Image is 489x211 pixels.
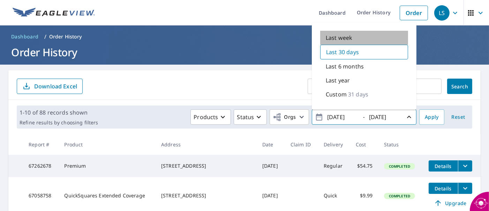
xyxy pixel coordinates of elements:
p: Custom [326,90,347,99]
button: detailsBtn-67262678 [429,160,458,172]
span: Reset [450,113,467,122]
th: Report # [23,134,59,155]
button: filesDropdownBtn-67262678 [458,160,472,172]
button: Products [190,109,231,125]
th: Cost [350,134,378,155]
span: - [315,111,413,123]
button: Apply [419,109,444,125]
td: Premium [59,155,156,177]
div: LS [434,5,450,21]
a: Upgrade [429,197,472,209]
a: Dashboard [8,31,42,42]
p: 1-10 of 88 records shown [20,108,98,117]
p: Products [194,113,218,121]
div: Last 30 days [320,45,408,59]
li: / [44,32,46,41]
div: [STREET_ADDRESS] [161,162,251,169]
span: Details [433,163,454,169]
img: EV Logo [13,8,95,18]
p: 31 days [348,90,368,99]
td: Regular [318,155,350,177]
td: 67262678 [23,155,59,177]
button: filesDropdownBtn-67058758 [458,183,472,194]
p: Download Excel [34,82,77,90]
div: Last year [320,73,408,87]
span: Upgrade [433,199,468,207]
th: Claim ID [285,134,318,155]
h1: Order History [8,45,481,59]
span: Completed [385,164,414,169]
p: Status [237,113,254,121]
span: Apply [425,113,439,122]
button: - [312,109,416,125]
span: Orgs [273,113,296,122]
th: Address [156,134,257,155]
span: Details [433,185,454,192]
td: [DATE] [257,155,285,177]
th: Product [59,134,156,155]
div: Custom31 days [320,87,408,101]
button: Search [447,79,472,94]
p: Last 6 months [326,62,364,71]
button: Reset [447,109,469,125]
input: yyyy/mm/dd [367,111,401,123]
span: Completed [385,194,414,198]
button: Download Excel [17,79,83,94]
button: Status [234,109,267,125]
th: Status [378,134,423,155]
span: Search [453,83,467,90]
td: $54.75 [350,155,378,177]
div: [STREET_ADDRESS] [161,192,251,199]
div: Last 6 months [320,59,408,73]
th: Date [257,134,285,155]
th: Delivery [318,134,350,155]
span: Dashboard [11,33,39,40]
button: detailsBtn-67058758 [429,183,458,194]
a: Order [400,6,428,20]
nav: breadcrumb [8,31,481,42]
p: Order History [49,33,82,40]
button: Orgs [270,109,309,125]
p: Last week [326,34,352,42]
p: Last year [326,76,350,85]
div: Last week [320,31,408,45]
p: Refine results by choosing filters [20,119,98,126]
p: Last 30 days [326,48,359,56]
input: yyyy/mm/dd [325,111,359,123]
